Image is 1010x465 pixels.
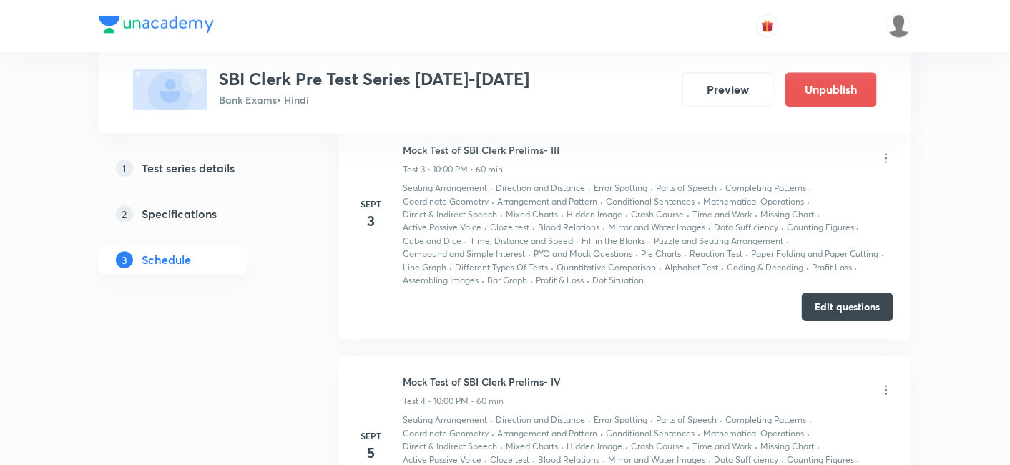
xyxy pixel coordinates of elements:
div: · [602,221,605,234]
p: Conditional Sentences [606,427,695,440]
p: Active Passive Voice [403,221,481,234]
h4: 5 [357,442,386,464]
p: 2 [116,205,133,222]
div: · [755,208,757,221]
div: · [528,248,531,260]
p: Mixed Charts [506,208,558,221]
h5: Schedule [142,251,191,268]
div: · [484,221,487,234]
p: Pie Charts [641,248,681,260]
p: Parts of Speech [656,413,717,426]
p: Time and Work [692,208,752,221]
div: · [650,182,653,195]
p: Line Graph [403,261,446,274]
div: · [809,182,812,195]
div: · [500,208,503,221]
div: · [491,427,494,440]
p: Assembling Images [403,274,479,287]
div: · [449,261,452,274]
div: · [882,248,885,260]
p: Time, Distance and Speed [470,235,573,248]
div: · [855,261,858,274]
p: Reaction Test [690,248,742,260]
div: · [576,235,579,248]
div: · [530,274,533,287]
p: Cloze test [490,221,529,234]
div: · [755,440,757,453]
p: Completing Patterns [725,413,806,426]
p: Error Spotting [594,413,647,426]
p: Data Sufficiency [714,221,778,234]
p: Mathematical Operations [703,195,804,208]
p: Compound and Simple Interest [403,248,525,260]
a: 1Test series details [99,154,293,182]
button: Unpublish [785,72,877,107]
p: Mirror and Water Images [608,221,705,234]
h5: Test series details [142,160,235,177]
div: · [588,413,591,426]
div: · [648,235,651,248]
p: Completing Patterns [725,182,806,195]
p: Alphabet Test [665,261,718,274]
div: · [587,274,589,287]
h6: Sept [357,197,386,210]
p: Missing Chart [760,440,814,453]
div: · [490,182,493,195]
div: · [720,182,722,195]
p: Puzzle and Seating Arrangement [654,235,783,248]
div: · [551,261,554,274]
p: Coordinate Geometry [403,195,489,208]
button: Edit questions [802,293,893,321]
p: Crash Course [631,208,684,221]
p: Test 4 • 10:00 PM • 60 min [403,395,504,408]
img: Drishti Chauhan [887,14,911,38]
p: Bar Graph [487,274,527,287]
div: · [659,261,662,274]
div: · [625,208,628,221]
a: Company Logo [99,16,214,36]
p: Mixed Charts [506,440,558,453]
p: Direction and Distance [496,413,585,426]
p: Different Types Of Tests [455,261,548,274]
div: · [721,261,724,274]
div: · [817,440,820,453]
p: PYQ and Mock Questions [534,248,632,260]
p: 1 [116,160,133,177]
div: · [807,427,810,440]
img: avatar [761,19,774,32]
div: · [684,248,687,260]
div: · [807,195,810,208]
p: Mathematical Operations [703,427,804,440]
p: Direct & Indirect Speech [403,208,497,221]
p: Parts of Speech [656,182,717,195]
p: Error Spotting [594,182,647,195]
p: Cube and Dice [403,235,461,248]
p: Fill in the Blanks [582,235,645,248]
h6: Mock Test of SBI Clerk Prelims- IV [403,374,561,389]
div: · [809,413,812,426]
p: Counting Figures [787,221,854,234]
h4: 3 [357,210,386,232]
div: · [857,221,860,234]
a: 2Specifications [99,200,293,228]
div: · [745,248,748,260]
p: Coding & Decoding [727,261,803,274]
p: Dot Situation [592,274,644,287]
div: · [481,274,484,287]
div: · [500,440,503,453]
p: Profit Loss [812,261,852,274]
div: · [561,208,564,221]
p: Arrangement and Pattern [497,195,597,208]
div: · [625,440,628,453]
h6: Sept [357,429,386,442]
div: · [687,440,690,453]
p: Direct & Indirect Speech [403,440,497,453]
img: fallback-thumbnail.png [133,69,207,110]
div: · [781,221,784,234]
p: Arrangement and Pattern [497,427,597,440]
p: Direction and Distance [496,182,585,195]
div: · [650,413,653,426]
p: Paper Folding and Paper Cutting [751,248,879,260]
p: Hidden Image [567,208,622,221]
p: Seating Arrangement [403,413,487,426]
